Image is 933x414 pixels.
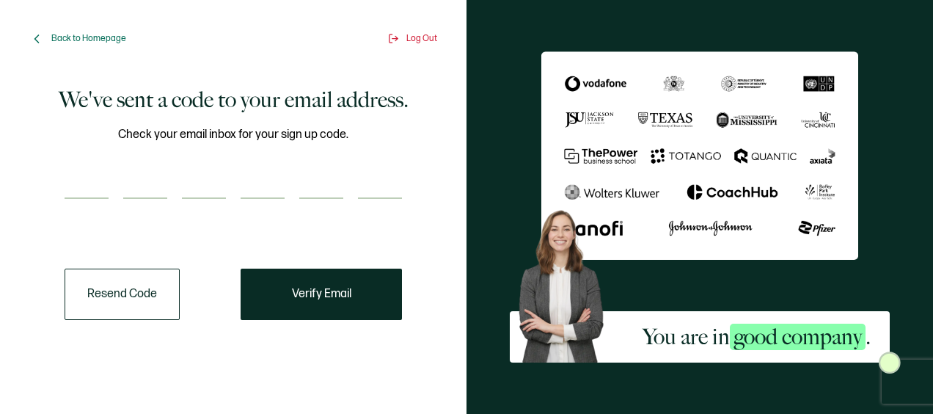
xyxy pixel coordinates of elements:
[241,269,402,320] button: Verify Email
[689,248,933,414] iframe: Chat Widget
[541,51,858,261] img: Sertifier We've sent a code to your email address.
[65,269,180,320] button: Resend Code
[118,126,348,144] span: Check your email inbox for your sign up code.
[51,33,126,44] span: Back to Homepage
[643,322,871,352] h2: You are in .
[510,203,624,363] img: Sertifier Signup - You are in <span class="strong-h">good company</span>. Hero
[59,85,409,115] h1: We've sent a code to your email address.
[292,288,351,300] span: Verify Email
[406,33,437,44] span: Log Out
